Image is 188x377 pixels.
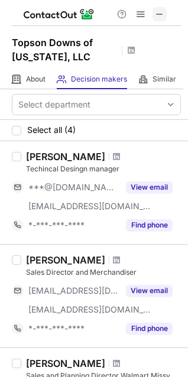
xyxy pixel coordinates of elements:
[26,164,181,174] div: Techincal Desingn manager
[153,74,176,84] span: Similar
[28,182,119,193] span: ***@[DOMAIN_NAME]
[26,267,181,278] div: Sales Director and Merchandiser
[126,323,173,334] button: Reveal Button
[18,99,90,110] div: Select department
[26,151,105,162] div: [PERSON_NAME]
[71,74,127,84] span: Decision makers
[26,254,105,266] div: [PERSON_NAME]
[126,285,173,297] button: Reveal Button
[27,125,76,135] span: Select all (4)
[126,219,173,231] button: Reveal Button
[126,181,173,193] button: Reveal Button
[12,35,118,64] h1: Topson Downs of [US_STATE], LLC
[28,201,151,212] span: [EMAIL_ADDRESS][DOMAIN_NAME]
[28,285,119,296] span: [EMAIL_ADDRESS][DOMAIN_NAME]
[24,7,95,21] img: ContactOut v5.3.10
[26,74,46,84] span: About
[28,304,151,315] span: [EMAIL_ADDRESS][DOMAIN_NAME]
[26,357,105,369] div: [PERSON_NAME]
